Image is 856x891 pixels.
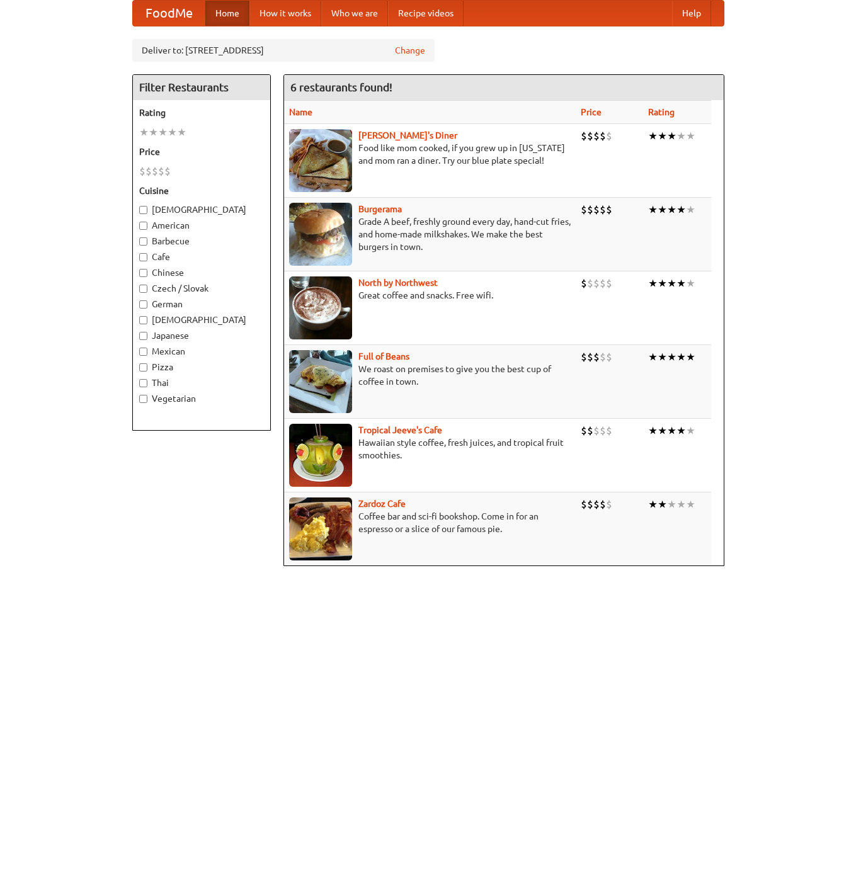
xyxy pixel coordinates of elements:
[289,215,571,253] p: Grade A beef, freshly ground every day, hand-cut fries, and home-made milkshakes. We make the bes...
[289,289,571,302] p: Great coffee and snacks. Free wifi.
[676,129,686,143] li: ★
[139,282,264,295] label: Czech / Slovak
[139,329,264,342] label: Japanese
[587,350,593,364] li: $
[676,497,686,511] li: ★
[139,314,264,326] label: [DEMOGRAPHIC_DATA]
[658,424,667,438] li: ★
[139,164,146,178] li: $
[139,106,264,119] h5: Rating
[581,350,587,364] li: $
[648,203,658,217] li: ★
[686,350,695,364] li: ★
[139,219,264,232] label: American
[139,206,147,214] input: [DEMOGRAPHIC_DATA]
[686,424,695,438] li: ★
[388,1,464,26] a: Recipe videos
[289,276,352,339] img: north.jpg
[139,377,264,389] label: Thai
[581,107,602,117] a: Price
[358,130,457,140] a: [PERSON_NAME]'s Diner
[395,44,425,57] a: Change
[587,129,593,143] li: $
[158,164,164,178] li: $
[648,424,658,438] li: ★
[289,436,571,462] p: Hawaiian style coffee, fresh juices, and tropical fruit smoothies.
[358,425,442,435] a: Tropical Jeeve's Cafe
[139,316,147,324] input: [DEMOGRAPHIC_DATA]
[667,276,676,290] li: ★
[177,125,186,139] li: ★
[139,253,147,261] input: Cafe
[581,424,587,438] li: $
[289,510,571,535] p: Coffee bar and sci-fi bookshop. Come in for an espresso or a slice of our famous pie.
[289,142,571,167] p: Food like mom cooked, if you grew up in [US_STATE] and mom ran a diner. Try our blue plate special!
[289,107,312,117] a: Name
[606,129,612,143] li: $
[676,276,686,290] li: ★
[600,424,606,438] li: $
[581,497,587,511] li: $
[139,203,264,216] label: [DEMOGRAPHIC_DATA]
[686,129,695,143] li: ★
[648,350,658,364] li: ★
[658,276,667,290] li: ★
[133,1,205,26] a: FoodMe
[672,1,711,26] a: Help
[139,361,264,373] label: Pizza
[587,424,593,438] li: $
[667,350,676,364] li: ★
[593,129,600,143] li: $
[600,350,606,364] li: $
[321,1,388,26] a: Who we are
[289,203,352,266] img: burgerama.jpg
[587,497,593,511] li: $
[289,129,352,192] img: sallys.jpg
[606,276,612,290] li: $
[139,300,147,309] input: German
[606,497,612,511] li: $
[593,424,600,438] li: $
[648,129,658,143] li: ★
[593,276,600,290] li: $
[132,39,435,62] div: Deliver to: [STREET_ADDRESS]
[149,125,158,139] li: ★
[249,1,321,26] a: How it works
[593,350,600,364] li: $
[686,276,695,290] li: ★
[658,203,667,217] li: ★
[686,203,695,217] li: ★
[600,276,606,290] li: $
[289,363,571,388] p: We roast on premises to give you the best cup of coffee in town.
[289,350,352,413] img: beans.jpg
[600,497,606,511] li: $
[139,237,147,246] input: Barbecue
[152,164,158,178] li: $
[289,497,352,560] img: zardoz.jpg
[358,278,438,288] a: North by Northwest
[139,145,264,158] h5: Price
[164,164,171,178] li: $
[205,1,249,26] a: Home
[133,75,270,100] h4: Filter Restaurants
[581,129,587,143] li: $
[290,81,392,93] ng-pluralize: 6 restaurants found!
[139,125,149,139] li: ★
[358,204,402,214] b: Burgerama
[667,129,676,143] li: ★
[168,125,177,139] li: ★
[587,203,593,217] li: $
[686,497,695,511] li: ★
[676,350,686,364] li: ★
[139,345,264,358] label: Mexican
[139,222,147,230] input: American
[139,332,147,340] input: Japanese
[358,499,406,509] b: Zardoz Cafe
[593,203,600,217] li: $
[289,424,352,487] img: jeeves.jpg
[600,129,606,143] li: $
[158,125,168,139] li: ★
